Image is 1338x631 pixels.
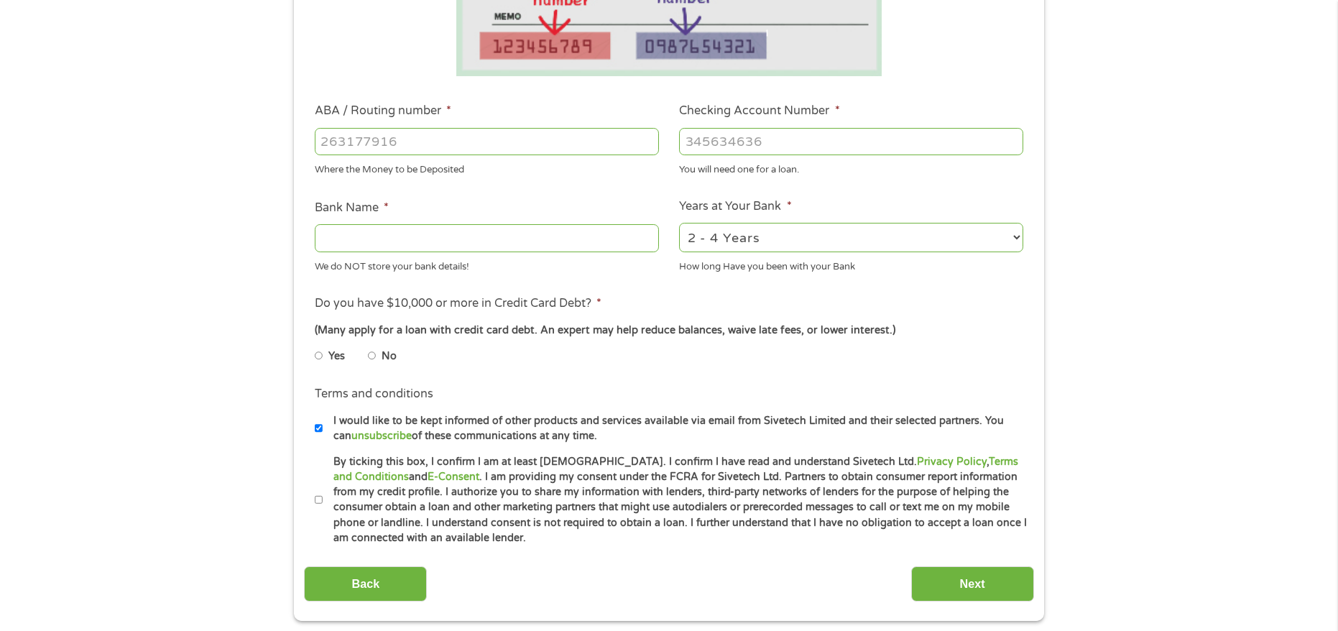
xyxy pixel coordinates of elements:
[315,323,1023,338] div: (Many apply for a loan with credit card debt. An expert may help reduce balances, waive late fees...
[333,456,1018,483] a: Terms and Conditions
[315,128,659,155] input: 263177916
[351,430,412,442] a: unsubscribe
[679,199,791,214] label: Years at Your Bank
[382,349,397,364] label: No
[315,103,451,119] label: ABA / Routing number
[304,566,427,602] input: Back
[328,349,345,364] label: Yes
[679,128,1023,155] input: 345634636
[679,103,839,119] label: Checking Account Number
[315,158,659,178] div: Where the Money to be Deposited
[315,296,601,311] label: Do you have $10,000 or more in Credit Card Debt?
[679,158,1023,178] div: You will need one for a loan.
[323,454,1028,546] label: By ticking this box, I confirm I am at least [DEMOGRAPHIC_DATA]. I confirm I have read and unders...
[315,254,659,274] div: We do NOT store your bank details!
[315,387,433,402] label: Terms and conditions
[315,201,389,216] label: Bank Name
[428,471,479,483] a: E-Consent
[911,566,1034,602] input: Next
[917,456,987,468] a: Privacy Policy
[679,254,1023,274] div: How long Have you been with your Bank
[323,413,1028,444] label: I would like to be kept informed of other products and services available via email from Sivetech...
